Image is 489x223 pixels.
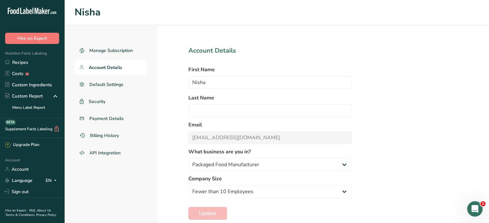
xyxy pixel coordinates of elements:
[199,210,216,217] span: Update
[75,77,147,92] a: Default Settings
[75,60,147,75] a: Account Details
[467,201,483,217] iframe: Intercom live chat
[89,47,133,54] span: Manage Subscription
[188,148,352,156] label: What business are you in?
[89,64,122,71] span: Account Details
[75,128,147,143] a: Billing History
[188,175,352,183] label: Company Size
[46,176,59,184] div: EN
[5,142,39,148] div: Upgrade Plan
[5,175,32,186] a: Language
[90,132,119,139] span: Billing History
[89,115,124,122] span: Payment Details
[188,46,352,56] h1: Account Details
[75,94,147,109] a: Security
[75,43,147,58] a: Manage Subscription
[480,201,485,206] span: 1
[75,5,479,20] h1: Nisha
[188,94,352,102] label: Last Name
[188,66,352,73] label: First Name
[188,121,352,129] label: Email
[5,120,16,125] div: BETA
[5,33,59,44] button: Hire an Expert
[89,98,105,105] span: Security
[5,213,36,217] a: Terms & Conditions .
[75,145,147,161] a: API Integration
[75,111,147,126] a: Payment Details
[89,150,121,156] span: API Integration
[5,208,51,217] a: About Us .
[5,93,43,99] div: Custom Report
[36,213,56,217] a: Privacy Policy
[29,208,37,213] a: FAQ .
[89,81,123,88] span: Default Settings
[188,207,227,220] button: Update
[5,208,28,213] a: Hire an Expert .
